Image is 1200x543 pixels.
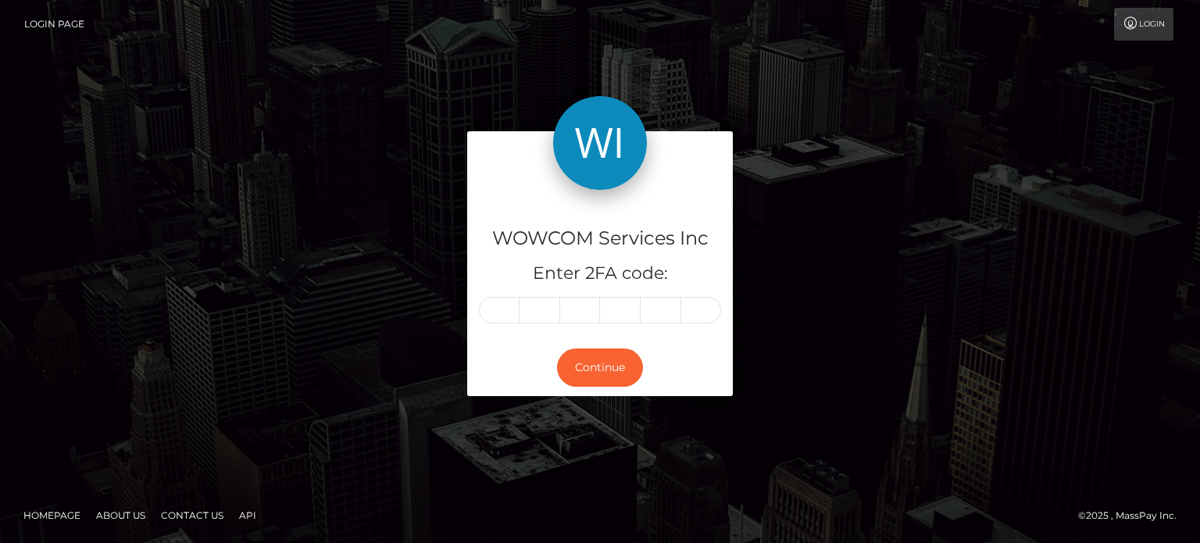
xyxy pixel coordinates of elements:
[1114,8,1173,41] a: Login
[553,96,647,190] img: WOWCOM Services Inc
[90,503,152,527] a: About Us
[17,503,87,527] a: Homepage
[479,225,721,252] h4: WOWCOM Services Inc
[24,8,84,41] a: Login Page
[479,262,721,286] h5: Enter 2FA code:
[233,503,262,527] a: API
[1078,507,1188,524] div: © 2025 , MassPay Inc.
[155,503,230,527] a: Contact Us
[557,348,643,387] button: Continue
